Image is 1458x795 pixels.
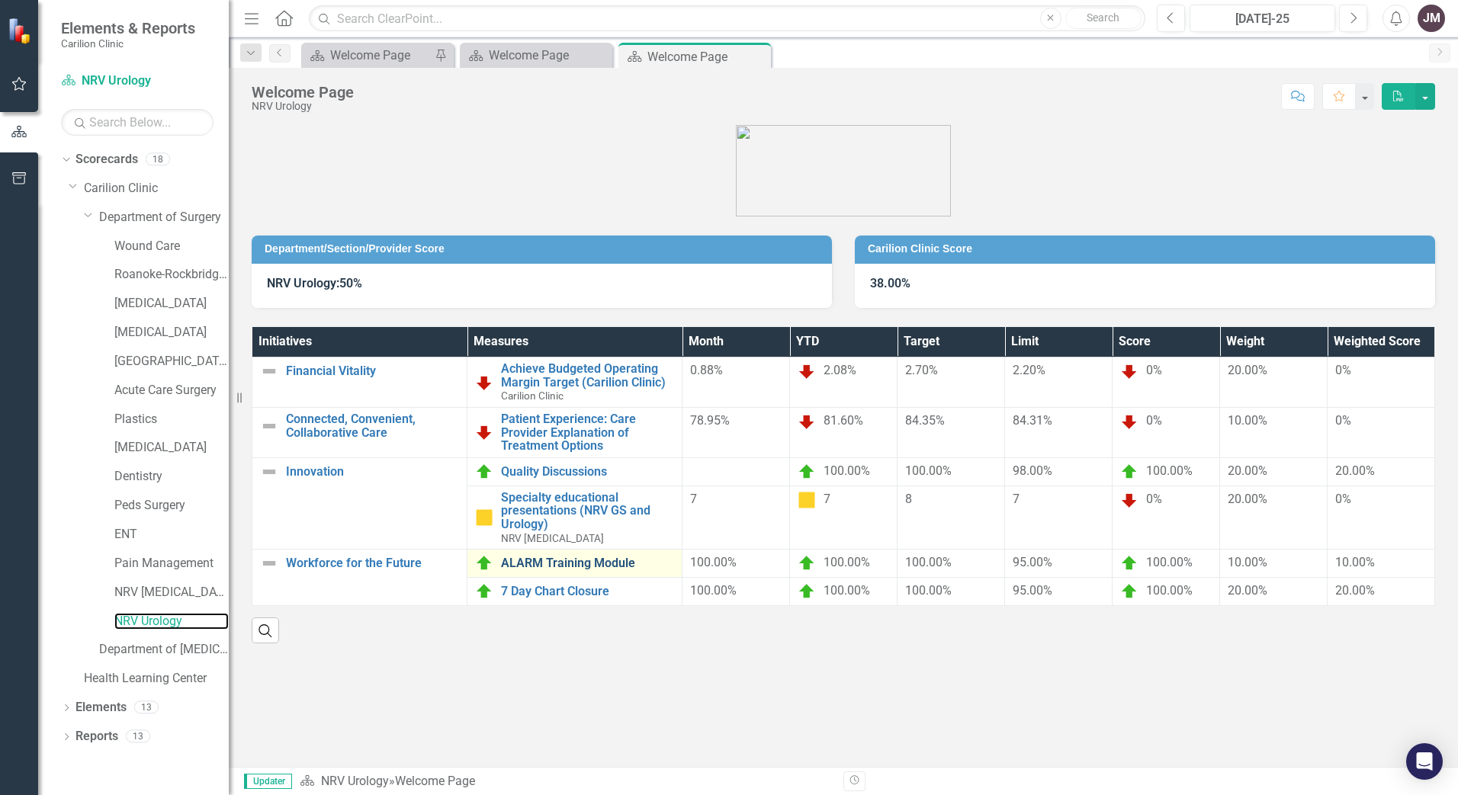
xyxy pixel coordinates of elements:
span: 10.00% [1335,555,1375,569]
strong: 50% [339,276,362,290]
a: NRV [MEDICAL_DATA] [114,584,229,601]
span: 100.00% [1146,583,1193,598]
img: On Target [1120,582,1138,601]
span: 78.95% [690,413,730,428]
div: [DATE]-25 [1195,10,1330,28]
input: Search Below... [61,109,214,136]
a: ENT [114,526,229,543]
img: Below Plan [1120,491,1138,509]
a: [MEDICAL_DATA] [114,324,229,341]
span: 0.88% [690,363,723,377]
td: Double-Click to Edit Right Click for Context Menu [467,457,682,486]
span: 95.00% [1013,583,1052,598]
a: Innovation [286,465,459,479]
span: 100.00% [1146,555,1193,569]
span: Elements & Reports [61,19,195,37]
strong: 38.00% [870,276,910,290]
span: Updater [244,774,292,789]
span: 100.00% [824,555,870,569]
a: Plastics [114,411,229,428]
a: Roanoke-Rockbridge Urology [114,266,229,284]
img: On Target [798,463,816,481]
span: 20.00% [1228,463,1267,478]
span: 81.60% [824,413,863,428]
td: Double-Click to Edit Right Click for Context Menu [467,578,682,606]
a: 7 Day Chart Closure [501,585,674,598]
span: 10.00% [1228,555,1267,569]
img: On Target [475,554,493,572]
a: [MEDICAL_DATA] [114,439,229,457]
img: Not Defined [260,554,278,572]
span: 98.00% [1013,463,1052,478]
a: Pain Management [114,555,229,572]
td: Double-Click to Edit Right Click for Context Menu [252,408,467,458]
h3: Department/Section/Provider Score [265,243,824,255]
div: » [300,773,832,790]
h3: Carilion Clinic Score [868,243,1427,255]
a: Carilion Clinic [84,180,229,197]
a: Financial Vitality [286,364,459,378]
span: Carilion Clinic [501,389,564,402]
span: 0% [1146,492,1162,506]
span: 100.00% [690,555,737,569]
span: 100.00% [824,463,870,478]
img: On Target [475,582,493,601]
span: 20.00% [1228,583,1267,598]
a: Health Learning Center [84,670,229,688]
img: ClearPoint Strategy [8,18,34,44]
a: Quality Discussions [501,465,674,479]
img: carilion%20clinic%20logo%202.0.png [736,125,951,216]
span: 20.00% [1335,583,1375,598]
img: On Target [475,463,493,481]
div: Welcome Page [330,46,431,65]
span: 100.00% [905,583,952,598]
span: 100.00% [905,463,952,478]
span: 100.00% [690,583,737,598]
td: Double-Click to Edit Right Click for Context Menu [252,457,467,549]
a: Connected, Convenient, Collaborative Care [286,412,459,439]
a: ALARM Training Module [501,556,674,570]
img: Below Plan [798,362,816,380]
img: Below Plan [475,373,493,392]
img: Caution [798,491,816,509]
a: Scorecards [75,151,138,168]
span: 7 [690,492,697,506]
a: Department of [MEDICAL_DATA] [99,641,229,659]
img: On Target [1120,463,1138,481]
div: 13 [134,701,159,714]
img: Not Defined [260,417,278,435]
span: 0% [1146,413,1162,428]
img: Below Plan [798,412,816,431]
div: 13 [126,730,150,743]
span: 2.20% [1013,363,1045,377]
a: Specialty educational presentations (NRV GS and Urology) [501,491,674,531]
span: 20.00% [1228,492,1267,506]
button: JM [1418,5,1445,32]
img: On Target [1120,554,1138,572]
a: Acute Care Surgery [114,382,229,399]
a: Dentistry [114,468,229,486]
a: Elements [75,699,127,716]
div: Welcome Page [489,46,609,65]
a: NRV Urology [321,774,389,788]
strong: NRV Urology: [267,276,339,290]
span: 100.00% [1146,463,1193,478]
span: 84.31% [1013,413,1052,428]
a: Wound Care [114,238,229,255]
a: NRV Urology [61,72,214,90]
span: 0% [1335,492,1351,506]
span: 7 [1013,492,1020,506]
a: Workforce for the Future [286,556,459,570]
span: 10.00% [1228,413,1267,428]
span: 95.00% [1013,555,1052,569]
td: Double-Click to Edit Right Click for Context Menu [467,486,682,549]
img: On Target [798,582,816,601]
a: Department of Surgery [99,209,229,226]
td: Double-Click to Edit Right Click for Context Menu [252,357,467,408]
img: On Target [798,554,816,572]
span: 100.00% [824,583,870,598]
a: Reports [75,728,118,745]
span: 7 [824,492,830,506]
span: 0% [1335,413,1351,428]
